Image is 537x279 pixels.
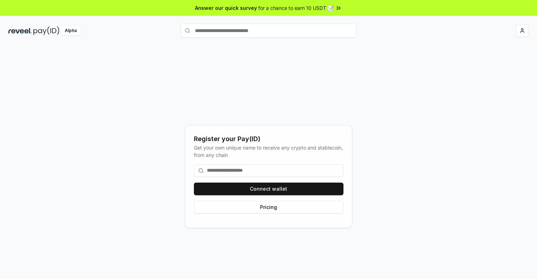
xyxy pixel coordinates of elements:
button: Connect wallet [194,183,343,195]
div: Alpha [61,26,81,35]
img: reveel_dark [8,26,32,35]
span: Answer our quick survey [195,4,257,12]
div: Register your Pay(ID) [194,134,343,144]
div: Get your own unique name to receive any crypto and stablecoin, from any chain [194,144,343,159]
button: Pricing [194,201,343,214]
span: for a chance to earn 10 USDT 📝 [258,4,334,12]
img: pay_id [33,26,59,35]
